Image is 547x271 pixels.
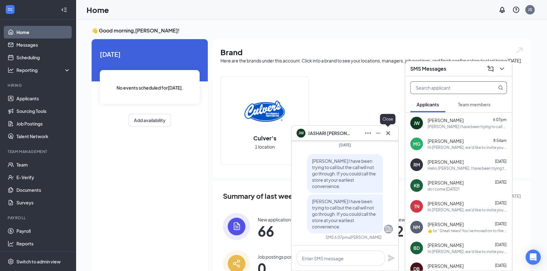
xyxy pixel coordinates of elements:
svg: Collapse [61,7,67,13]
span: [PERSON_NAME] [428,117,464,123]
h2: Culver's [247,134,283,142]
span: [PERSON_NAME] [428,200,464,207]
a: Job Postings [16,117,70,130]
a: Surveys [16,196,70,209]
input: Search applicant [411,82,485,94]
a: Scheduling [16,51,70,64]
a: Reports [16,237,70,250]
svg: QuestionInfo [512,6,520,14]
div: NM [413,224,420,230]
div: Hi [PERSON_NAME], we'd like to invite you to a meeting with [PERSON_NAME] for Front of House Crew... [428,145,507,150]
a: Team [16,158,70,171]
div: BD [413,245,420,251]
span: [PERSON_NAME] [428,159,464,165]
span: [DATE] [339,143,351,147]
div: MG [413,141,420,147]
h1: Home [87,4,109,15]
div: Job postings posted [258,254,299,260]
svg: ChevronDown [498,65,506,73]
span: • [PERSON_NAME] [348,235,382,240]
svg: ComposeMessage [487,65,494,73]
span: [PERSON_NAME] [428,138,464,144]
a: Messages [16,38,70,51]
div: Hi [PERSON_NAME], we'd like to invite you to a meeting with [PERSON_NAME] for Back of House Crew ... [428,207,507,213]
button: Cross [383,128,393,138]
svg: Settings [8,258,14,265]
div: KB [414,182,420,189]
img: open.6027fd2a22e1237b5b06.svg [515,47,524,54]
span: [DATE] [100,49,200,59]
svg: Notifications [498,6,506,14]
div: Hello [PERSON_NAME], I have been trying to call to set up an interview but have been unable to do... [428,166,507,171]
span: 6:07pm [493,117,507,122]
button: ComposeMessage [485,64,496,74]
img: icon [223,213,250,240]
span: 66 [258,225,293,237]
span: JASHARI [PERSON_NAME] [308,130,352,137]
div: JW [414,120,420,126]
span: [DATE] [495,263,507,268]
div: New applications [258,216,293,223]
h3: 👋 Good morning, [PERSON_NAME] ! [92,27,531,34]
a: Talent Network [16,130,70,143]
span: [DATE] [495,180,507,185]
svg: WorkstreamLogo [7,6,13,13]
svg: Company [385,225,392,233]
span: Summary of last week [223,191,297,202]
span: [PERSON_NAME] [428,180,464,186]
svg: Minimize [374,129,382,137]
button: Ellipses [363,128,373,138]
svg: Analysis [8,67,14,73]
div: [PERSON_NAME] I have been trying to call but the call will not go through. If you could call the ... [428,124,507,129]
div: Team Management [8,149,69,154]
div: TN [414,203,419,209]
img: Culver's [244,91,285,132]
span: [DATE] [495,242,507,247]
div: Here are the brands under this account. Click into a brand to see your locations, managers, job p... [220,57,524,64]
a: Documents [16,184,70,196]
svg: Plane [388,254,395,262]
div: ​👍​ to “ Great news! You've moved on to the next stage of the application. We have a few addition... [428,228,507,233]
span: [PERSON_NAME] [428,221,464,227]
span: 8:54am [493,138,507,143]
div: Reporting [16,67,71,73]
div: Hiring [8,83,69,88]
span: [DATE] [495,159,507,164]
div: Open Intercom Messenger [526,250,541,265]
span: [DATE] [495,221,507,226]
a: Sourcing Tools [16,105,70,117]
span: [PERSON_NAME] [428,242,464,248]
button: Add availability [129,114,171,127]
a: Applicants [16,92,70,105]
a: E-Verify [16,171,70,184]
div: JS [528,7,532,12]
button: ChevronDown [497,64,507,74]
span: Applicants [417,102,439,107]
div: Close [380,114,395,124]
button: Minimize [373,128,383,138]
svg: MagnifyingGlass [498,85,503,90]
span: [PERSON_NAME] [428,263,464,269]
svg: Cross [384,129,392,137]
span: [PERSON_NAME] I have been trying to call but the call will not go through. If you could call the ... [312,158,376,189]
div: do I come [DATE]? [428,186,460,192]
div: Switch to admin view [16,258,61,265]
h3: SMS Messages [410,65,446,72]
div: Payroll [8,215,69,221]
div: SMS 6:07pm [326,235,348,240]
span: [DATE] [495,201,507,205]
svg: Ellipses [364,129,372,137]
span: Team members [458,102,490,107]
span: 1 location [255,143,275,150]
span: [PERSON_NAME] I have been trying to call but the call will not go through. If you could call the ... [312,198,376,229]
span: No events scheduled for [DATE] . [117,84,183,91]
h1: Brand [220,47,524,57]
a: Payroll [16,225,70,237]
div: Hi [PERSON_NAME], we'd like to invite you to a meeting with [PERSON_NAME] for Front of House Crew... [428,249,507,254]
a: Home [16,26,70,38]
div: RM [413,162,420,168]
